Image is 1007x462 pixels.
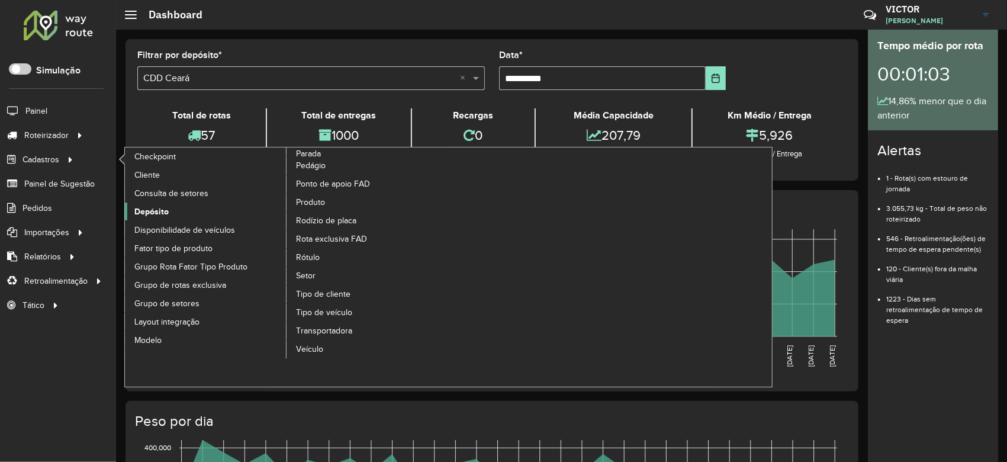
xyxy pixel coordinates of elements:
span: Checkpoint [134,150,176,163]
a: Modelo [125,331,287,349]
span: Depósito [134,206,169,218]
div: Total de entregas [270,108,408,123]
text: 400,000 [144,444,171,451]
span: Painel de Sugestão [24,178,95,190]
span: Cliente [134,169,160,181]
span: Fator tipo de produto [134,242,213,255]
span: Tipo de veículo [296,306,352,319]
div: 14,86% menor que o dia anterior [877,94,989,123]
span: Rótulo [296,251,320,264]
li: 546 - Retroalimentação(ões) de tempo de espera pendente(s) [886,224,989,255]
span: Retroalimentação [24,275,88,287]
a: Ponto de apoio FAD [287,175,449,193]
label: Data [499,48,523,62]
div: Km Médio / Entrega [696,108,844,123]
span: Cadastros [22,153,59,166]
h4: Peso por dia [135,413,847,430]
a: Tipo de cliente [287,285,449,303]
div: Tempo médio por rota [877,38,989,54]
span: Disponibilidade de veículos [134,224,235,236]
span: Produto [296,196,325,208]
div: 57 [140,123,263,148]
span: Clear all [460,71,470,85]
span: Pedidos [22,202,52,214]
span: Grupo de setores [134,297,200,310]
text: [DATE] [786,345,793,367]
a: Grupo de setores [125,294,287,312]
span: Transportadora [296,325,352,337]
div: 0 [415,123,532,148]
a: Consulta de setores [125,184,287,202]
span: Rodízio de placa [296,214,356,227]
a: Layout integração [125,313,287,331]
div: Total de rotas [140,108,263,123]
div: 1000 [270,123,408,148]
li: 120 - Cliente(s) fora da malha viária [886,255,989,285]
span: Modelo [134,334,162,346]
span: Pedágio [296,159,326,172]
a: Rota exclusiva FAD [287,230,449,248]
a: Setor [287,267,449,285]
div: Média Capacidade [539,108,689,123]
span: Setor [296,269,316,282]
a: Cliente [125,166,287,184]
button: Choose Date [706,66,726,90]
a: Checkpoint [125,147,287,165]
a: Depósito [125,203,287,220]
div: 207,79 [539,123,689,148]
a: Grupo de rotas exclusiva [125,276,287,294]
span: Relatórios [24,251,61,263]
label: Simulação [36,63,81,78]
a: Produto [287,194,449,211]
text: [DATE] [828,345,836,367]
div: Recargas [415,108,532,123]
li: 3.055,73 kg - Total de peso não roteirizado [886,194,989,224]
span: Grupo de rotas exclusiva [134,279,226,291]
li: 1 - Rota(s) com estouro de jornada [886,164,989,194]
a: Rodízio de placa [287,212,449,230]
a: Contato Rápido [857,2,883,28]
label: Filtrar por depósito [137,48,222,62]
span: Painel [25,105,47,117]
span: Grupo Rota Fator Tipo Produto [134,261,247,273]
text: [DATE] [807,345,815,367]
span: Roteirizador [24,129,69,142]
a: Parada [125,147,449,359]
span: Rota exclusiva FAD [296,233,367,245]
span: Tipo de cliente [296,288,350,300]
div: 5,926 [696,123,844,148]
span: Layout integração [134,316,200,328]
span: Ponto de apoio FAD [296,178,370,190]
span: Importações [24,226,69,239]
a: Disponibilidade de veículos [125,221,287,239]
li: 1223 - Dias sem retroalimentação de tempo de espera [886,285,989,326]
a: Fator tipo de produto [125,239,287,257]
div: 00:01:03 [877,54,989,94]
a: Rótulo [287,249,449,267]
h4: Alertas [877,142,989,159]
h2: Dashboard [137,8,202,21]
a: Transportadora [287,322,449,340]
span: [PERSON_NAME] [886,15,974,26]
a: Grupo Rota Fator Tipo Produto [125,258,287,275]
h3: VICTOR [886,4,974,15]
a: Veículo [287,341,449,358]
span: Parada [296,147,321,160]
a: Pedágio [287,157,449,175]
a: Tipo de veículo [287,304,449,322]
span: Veículo [296,343,323,355]
span: Consulta de setores [134,187,208,200]
span: Tático [22,299,44,312]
